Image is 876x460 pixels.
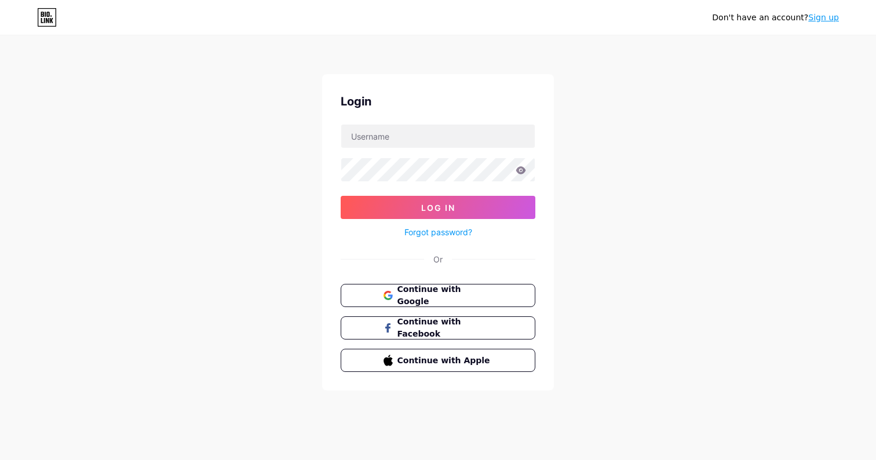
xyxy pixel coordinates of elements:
[397,283,493,308] span: Continue with Google
[433,253,443,265] div: Or
[397,316,493,340] span: Continue with Facebook
[341,316,535,339] button: Continue with Facebook
[341,196,535,219] button: Log In
[397,355,493,367] span: Continue with Apple
[341,125,535,148] input: Username
[341,284,535,307] button: Continue with Google
[421,203,455,213] span: Log In
[404,226,472,238] a: Forgot password?
[712,12,839,24] div: Don't have an account?
[808,13,839,22] a: Sign up
[341,93,535,110] div: Login
[341,349,535,372] button: Continue with Apple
